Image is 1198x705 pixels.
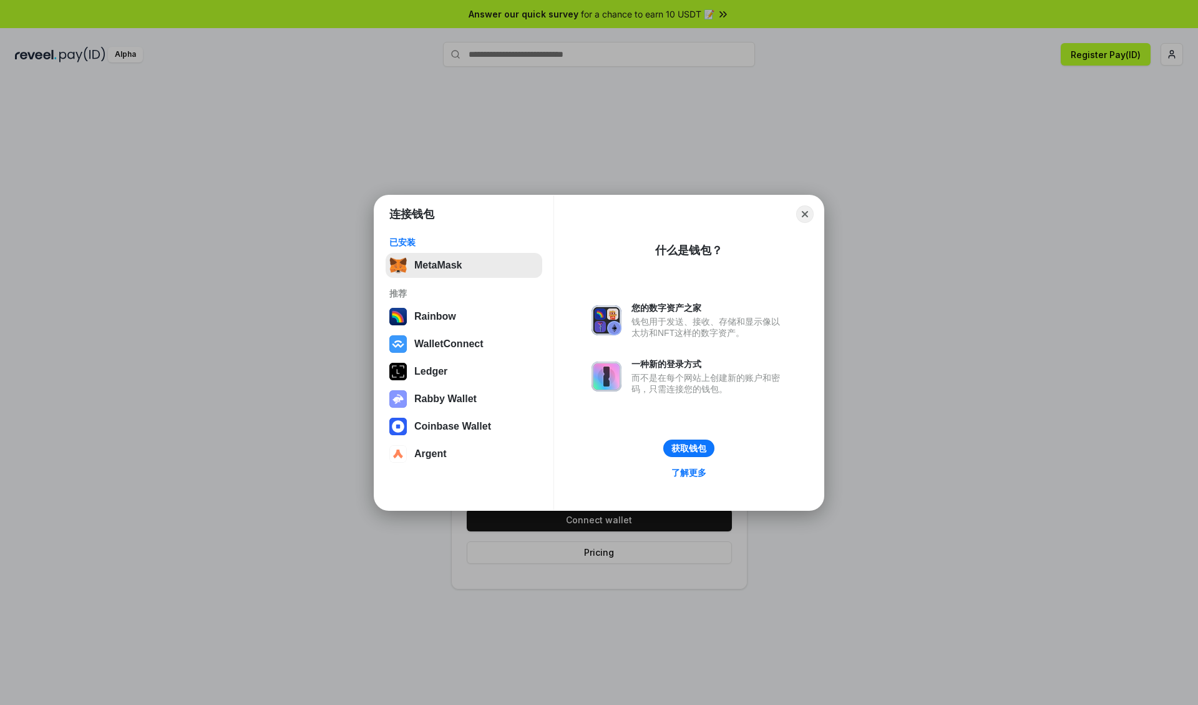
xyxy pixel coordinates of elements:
[655,243,723,258] div: 什么是钱包？
[386,441,542,466] button: Argent
[414,393,477,405] div: Rabby Wallet
[631,372,786,395] div: 而不是在每个网站上创建新的账户和密码，只需连接您的钱包。
[414,311,456,322] div: Rainbow
[389,257,407,274] img: svg+xml,%3Csvg%20fill%3D%22none%22%20height%3D%2233%22%20viewBox%3D%220%200%2035%2033%22%20width%...
[671,467,706,478] div: 了解更多
[796,205,814,223] button: Close
[389,418,407,435] img: svg+xml,%3Csvg%20width%3D%2228%22%20height%3D%2228%22%20viewBox%3D%220%200%2028%2028%22%20fill%3D...
[389,207,434,222] h1: 连接钱包
[386,414,542,439] button: Coinbase Wallet
[386,387,542,412] button: Rabby Wallet
[389,390,407,408] img: svg+xml,%3Csvg%20xmlns%3D%22http%3A%2F%2Fwww.w3.org%2F2000%2Fsvg%22%20fill%3D%22none%22%20viewBox...
[592,305,621,335] img: svg+xml,%3Csvg%20xmlns%3D%22http%3A%2F%2Fwww.w3.org%2F2000%2Fsvg%22%20fill%3D%22none%22%20viewBox...
[631,302,786,313] div: 您的数字资产之家
[631,316,786,338] div: 钱包用于发送、接收、存储和显示像以太坊和NFT这样的数字资产。
[386,304,542,329] button: Rainbow
[414,260,462,271] div: MetaMask
[389,288,538,299] div: 推荐
[386,332,542,357] button: WalletConnect
[386,253,542,278] button: MetaMask
[389,445,407,463] img: svg+xml,%3Csvg%20width%3D%2228%22%20height%3D%2228%22%20viewBox%3D%220%200%2028%2028%22%20fill%3D...
[414,338,484,350] div: WalletConnect
[664,465,714,481] a: 了解更多
[389,363,407,380] img: svg+xml,%3Csvg%20xmlns%3D%22http%3A%2F%2Fwww.w3.org%2F2000%2Fsvg%22%20width%3D%2228%22%20height%3...
[389,335,407,353] img: svg+xml,%3Csvg%20width%3D%2228%22%20height%3D%2228%22%20viewBox%3D%220%200%2028%2028%22%20fill%3D...
[414,448,447,460] div: Argent
[389,237,538,248] div: 已安装
[663,440,714,457] button: 获取钱包
[389,308,407,325] img: svg+xml,%3Csvg%20width%3D%22120%22%20height%3D%22120%22%20viewBox%3D%220%200%20120%20120%22%20fil...
[671,443,706,454] div: 获取钱包
[414,421,491,432] div: Coinbase Wallet
[414,366,447,377] div: Ledger
[631,358,786,370] div: 一种新的登录方式
[592,362,621,392] img: svg+xml,%3Csvg%20xmlns%3D%22http%3A%2F%2Fwww.w3.org%2F2000%2Fsvg%22%20fill%3D%22none%22%20viewBox...
[386,359,542,384] button: Ledger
